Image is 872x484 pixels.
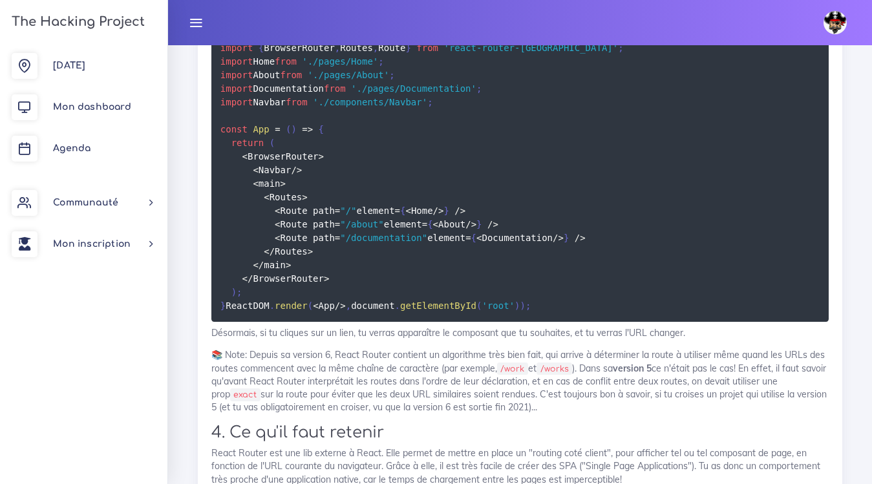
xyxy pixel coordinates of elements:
span: > [308,246,313,257]
span: . [395,300,400,311]
span: } [564,233,569,243]
span: "/about" [340,219,383,229]
span: < [253,260,258,270]
span: > [580,233,585,243]
span: import [220,43,253,53]
span: ; [389,70,394,80]
strong: version 5 [613,363,652,374]
span: / [487,219,493,229]
span: > [297,165,302,175]
span: > [302,192,307,202]
span: [DATE] [53,61,85,70]
span: < [253,165,258,175]
span: { [427,219,432,229]
span: 'react-router-[GEOGRAPHIC_DATA]' [443,43,618,53]
span: < [264,246,269,257]
span: < [275,233,280,243]
span: / [335,300,340,311]
span: App [253,124,269,134]
h3: The Hacking Project [8,15,145,29]
span: ; [378,56,383,67]
span: render [275,300,308,311]
span: import [220,83,253,94]
span: < [242,151,248,162]
span: / [291,165,296,175]
img: avatar [824,11,847,34]
span: ) [520,300,526,311]
span: / [433,205,438,216]
span: > [438,205,443,216]
span: import [220,56,253,67]
span: './components/Navbar' [313,97,427,107]
span: const [220,124,248,134]
span: ( [476,300,482,311]
span: from [324,83,346,94]
span: > [340,300,345,311]
span: } [476,219,482,229]
span: './pages/About' [308,70,389,80]
span: Agenda [53,143,90,153]
span: Communauté [53,198,118,207]
span: ) [515,300,520,311]
span: "/documentation" [340,233,427,243]
p: Désormais, si tu cliques sur un lien, tu verras apparaître le composant que tu souhaites, et tu v... [211,326,829,339]
span: > [558,233,563,243]
span: = [335,233,340,243]
span: < [405,205,410,216]
span: ; [237,287,242,297]
span: getElementById [400,300,476,311]
span: > [281,178,286,189]
span: = [465,233,471,243]
span: { [259,43,264,53]
span: < [275,219,280,229]
span: ) [231,287,237,297]
span: > [286,260,291,270]
span: } [443,205,449,216]
span: > [319,151,324,162]
span: . [270,300,275,311]
span: , [335,43,340,53]
code: React ReactDOM BrowserRouter Routes Route Home About Documentation Navbar BrowserRouter Navbar ma... [220,14,624,313]
span: './pages/Documentation' [351,83,476,94]
span: return [231,138,264,148]
span: / [270,246,275,257]
p: 📚 Note: Depuis sa version 6, React Router contient un algorithme très bien fait, qui arrive à dét... [211,348,829,414]
span: = [395,205,400,216]
span: > [493,219,498,229]
span: < [264,192,269,202]
code: /works [537,363,572,375]
span: > [324,273,329,284]
span: from [275,56,297,67]
span: from [416,43,438,53]
span: / [248,273,253,284]
span: { [471,233,476,243]
span: ( [286,124,291,134]
span: < [313,300,318,311]
span: 'root' [482,300,515,311]
span: "/" [340,205,356,216]
span: / [465,219,471,229]
span: import [220,70,253,80]
span: = [335,219,340,229]
h2: 4. Ce qu'il faut retenir [211,423,829,442]
span: } [405,43,410,53]
span: ( [270,138,275,148]
span: < [242,273,248,284]
span: , [373,43,378,53]
code: /work [497,363,528,375]
span: > [471,219,476,229]
span: import [220,97,253,107]
span: ) [291,124,296,134]
span: , [346,300,351,311]
span: ( [308,300,313,311]
span: = [422,219,427,229]
span: './pages/Home' [302,56,378,67]
span: ; [476,83,482,94]
span: = [335,205,340,216]
span: < [433,219,438,229]
span: from [286,97,308,107]
span: = [275,124,280,134]
span: } [220,300,226,311]
span: / [259,260,264,270]
span: < [275,205,280,216]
